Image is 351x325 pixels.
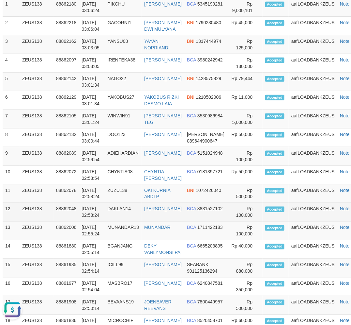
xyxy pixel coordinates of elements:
a: Note [340,225,350,230]
td: 88861977 [53,278,79,296]
span: BCA [187,150,196,156]
span: Copy 1790230480 to clipboard [196,20,221,25]
span: Accepted [265,113,285,119]
td: ZEUS138 [20,128,53,147]
a: Note [340,113,350,118]
td: 8 [3,128,20,147]
a: [PERSON_NAME] [144,150,182,156]
td: Rp 350,000 [227,278,262,296]
td: ZEUS138 [20,35,53,54]
td: Rp 45,000 [227,17,262,35]
td: aafLOADBANKZEUS [289,222,337,240]
span: Copy 7800449957 to clipboard [197,299,223,305]
td: aafLOADBANKZEUS [289,296,337,315]
td: 88861880 [53,240,79,259]
span: Copy 1711422183 to clipboard [197,225,223,230]
td: Rp 125,000 [227,35,262,54]
td: 88861908 [53,296,79,315]
span: BNI [187,94,194,100]
td: 12 [3,203,20,222]
span: BCA [187,1,196,7]
a: Note [340,244,350,249]
a: Note [340,169,350,174]
span: BCA [187,206,196,212]
a: Note [340,188,350,193]
td: aafLOADBANKZEUS [289,54,337,73]
td: ZEUS138 [20,166,53,184]
td: aafLOADBANKZEUS [289,17,337,35]
td: ZEUS138 [20,222,53,240]
td: ZEUS138 [20,17,53,35]
td: [DATE] 02:58:24 [79,184,105,203]
span: Copy 1317444974 to clipboard [196,39,221,44]
td: [DATE] 02:55:24 [79,222,105,240]
td: ZUZU138 [105,184,142,203]
span: BNI [187,39,194,44]
td: aafLOADBANKZEUS [289,184,337,203]
td: BGANJANG [105,240,142,259]
span: Accepted [265,76,285,82]
span: Accepted [265,20,285,26]
span: Accepted [265,263,285,268]
td: ZEUS138 [20,278,53,296]
td: [DATE] 03:06:04 [79,17,105,35]
a: Note [340,20,350,25]
td: 88862072 [53,166,79,184]
a: Note [340,318,350,323]
td: MASBRO17 [105,278,142,296]
a: [PERSON_NAME] [144,318,182,323]
td: 88862089 [53,147,79,166]
span: Copy 1072426040 to clipboard [196,188,221,193]
td: 88862048 [53,203,79,222]
td: 11 [3,184,20,203]
span: Accepted [265,244,285,249]
td: Rp 500,000 [227,184,262,203]
a: [PERSON_NAME] DWI MULYANA [144,20,182,32]
td: YAKOBUS27 [105,91,142,110]
td: aafLOADBANKZEUS [289,110,337,128]
td: 88861985 [53,259,79,278]
a: [PERSON_NAME] [144,57,182,62]
span: BCA [187,225,196,230]
td: [DATE] 03:03:05 [79,54,105,73]
td: 16 [3,278,20,296]
a: Note [340,150,350,156]
a: [PERSON_NAME] [144,76,182,81]
td: Rp 100,000 [227,203,262,222]
a: Note [340,262,350,267]
td: 88862078 [53,184,79,203]
td: [DATE] 02:58:54 [79,166,105,184]
td: ZEUS138 [20,259,53,278]
a: [PERSON_NAME] [144,281,182,286]
td: aafLOADBANKZEUS [289,35,337,54]
td: 88862129 [53,91,79,110]
td: [DATE] 02:58:24 [79,203,105,222]
a: Note [340,39,350,44]
td: ZEUS138 [20,54,53,73]
td: CHYNTIA08 [105,166,142,184]
span: BNI [187,188,194,193]
td: ZEUS138 [20,240,53,259]
span: Accepted [265,39,285,44]
td: DAKLAN14 [105,203,142,222]
a: Note [340,76,350,81]
td: Rp 40,000 [227,240,262,259]
td: aafLOADBANKZEUS [289,278,337,296]
td: aafLOADBANKZEUS [289,73,337,91]
td: 13 [3,222,20,240]
a: Note [340,299,350,305]
span: Copy 3530986984 to clipboard [197,113,223,118]
td: aafLOADBANKZEUS [289,240,337,259]
span: Copy 8520458701 to clipboard [197,318,223,323]
a: CHYNTIA [PERSON_NAME] [144,169,182,181]
span: Copy 0181397721 to clipboard [197,169,223,174]
span: Copy 901125136294 to clipboard [187,269,217,274]
td: 88862132 [53,128,79,147]
td: 17 [3,296,20,315]
span: Copy 1210502006 to clipboard [196,94,221,100]
span: BCA [187,113,196,118]
td: YANSU08 [105,35,142,54]
td: 4 [3,54,20,73]
span: Accepted [265,207,285,212]
td: ZEUS138 [20,203,53,222]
